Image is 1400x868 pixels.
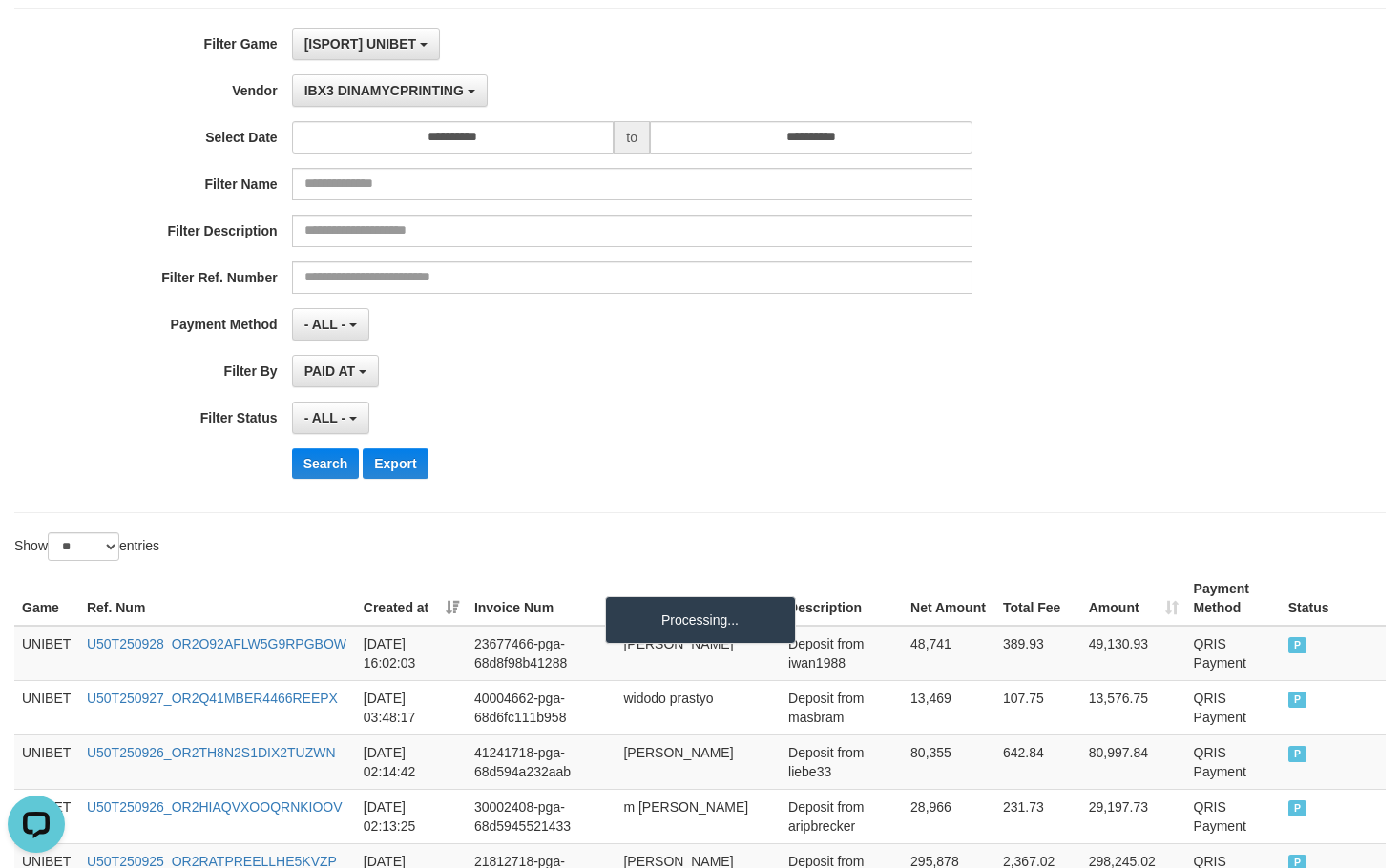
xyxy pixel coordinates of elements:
td: 49,130.93 [1081,626,1186,681]
a: U50T250928_OR2O92AFLW5G9RPGBOW [87,636,346,651]
th: Payment Method [1186,571,1281,626]
td: 28,966 [903,789,995,843]
span: PAID [1288,746,1307,762]
td: UNIBET [14,734,79,789]
td: 40004662-pga-68d6fc111b958 [467,680,616,734]
button: Open LiveChat chat widget [8,8,65,65]
td: Deposit from liebe33 [781,734,903,789]
button: PAID AT [292,355,379,387]
td: [PERSON_NAME] [616,734,781,789]
th: Status [1281,571,1386,626]
span: - ALL - [304,317,346,332]
th: Game [14,571,79,626]
th: Amount: activate to sort column ascending [1081,571,1186,626]
td: 41241718-pga-68d594a232aab [467,734,616,789]
button: Export [363,448,428,479]
td: 642.84 [995,734,1081,789]
td: QRIS Payment [1186,734,1281,789]
td: 389.93 [995,626,1081,681]
td: QRIS Payment [1186,680,1281,734]
th: Name [616,571,781,626]
span: PAID [1288,637,1307,653]
span: PAID AT [304,363,355,379]
td: 30002408-pga-68d5945521433 [467,789,616,843]
span: PAID [1288,692,1307,708]
a: U50T250926_OR2TH8N2S1DIX2TUZWN [87,745,336,760]
td: 23677466-pga-68d8f98b41288 [467,626,616,681]
button: - ALL - [292,308,369,341]
td: [DATE] 16:02:03 [356,626,467,681]
a: U50T250927_OR2Q41MBER4466REEPX [87,691,338,706]
td: 231.73 [995,789,1081,843]
button: - ALL - [292,402,369,434]
td: 80,997.84 [1081,734,1186,789]
span: IBX3 DINAMYCPRINTING [304,83,464,98]
td: Deposit from masbram [781,680,903,734]
td: m [PERSON_NAME] [616,789,781,843]
td: QRIS Payment [1186,626,1281,681]
button: Search [292,448,360,479]
label: Show entries [14,532,159,561]
span: [ISPORT] UNIBET [304,36,416,52]
td: [DATE] 02:14:42 [356,734,467,789]
a: U50T250926_OR2HIAQVXOOQRNKIOOV [87,799,343,815]
td: [DATE] 03:48:17 [356,680,467,734]
td: [DATE] 02:13:25 [356,789,467,843]
button: [ISPORT] UNIBET [292,28,440,60]
select: Showentries [48,532,119,561]
td: Deposit from iwan1988 [781,626,903,681]
span: PAID [1288,800,1307,816]
td: 13,469 [903,680,995,734]
th: Total Fee [995,571,1081,626]
th: Description [781,571,903,626]
td: 13,576.75 [1081,680,1186,734]
td: 29,197.73 [1081,789,1186,843]
td: Deposit from aripbrecker [781,789,903,843]
td: UNIBET [14,680,79,734]
th: Ref. Num [79,571,356,626]
div: Processing... [605,596,796,644]
th: Net Amount [903,571,995,626]
button: IBX3 DINAMYCPRINTING [292,74,488,107]
th: Created at: activate to sort column ascending [356,571,467,626]
td: 48,741 [903,626,995,681]
td: 107.75 [995,680,1081,734]
th: Invoice Num [467,571,616,626]
td: UNIBET [14,626,79,681]
td: widodo prastyo [616,680,781,734]
span: to [614,121,650,154]
span: - ALL - [304,410,346,425]
td: [PERSON_NAME] [616,626,781,681]
td: QRIS Payment [1186,789,1281,843]
td: 80,355 [903,734,995,789]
